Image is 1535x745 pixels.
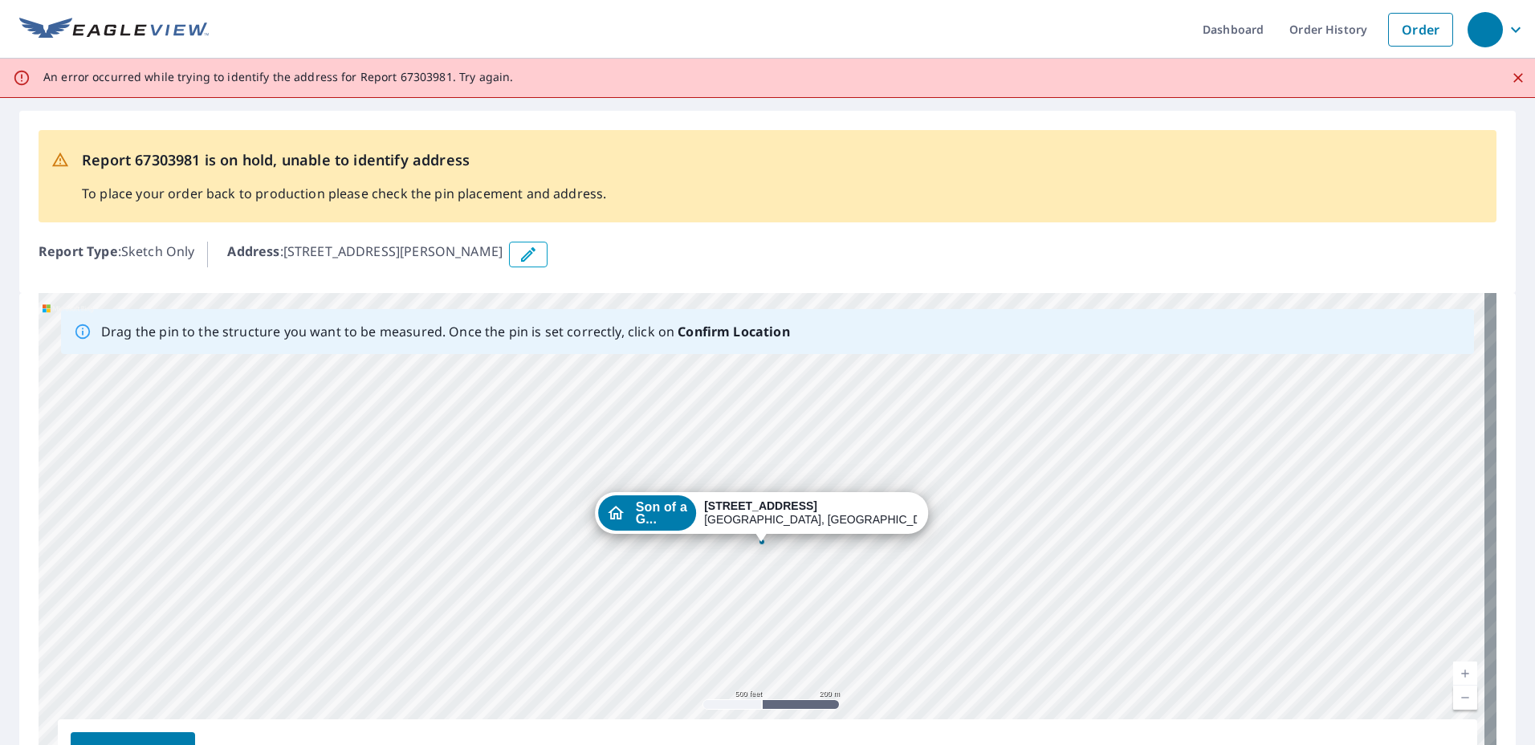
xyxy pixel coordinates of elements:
button: Close [1508,67,1529,88]
strong: [STREET_ADDRESS] [704,499,817,512]
p: To place your order back to production please check the pin placement and address. [82,184,606,203]
p: : Sketch Only [39,242,194,267]
b: Confirm Location [678,323,789,340]
b: Address [227,242,279,260]
p: : [STREET_ADDRESS][PERSON_NAME] [227,242,503,267]
a: Current Level 16, Zoom In [1453,662,1477,686]
b: Report Type [39,242,118,260]
p: Report 67303981 is on hold, unable to identify address [82,149,606,171]
span: Son of a G... [636,501,689,525]
div: [GEOGRAPHIC_DATA], [GEOGRAPHIC_DATA] 78061 [704,499,917,527]
p: An error occurred while trying to identify the address for Report 67303981. Try again. [43,70,513,84]
div: Dropped pin, building Son of a Gun Silver Labs, Residential property, 2455 Fm RD 15820 Pearsall, ... [595,492,929,542]
img: EV Logo [19,18,209,42]
a: Current Level 16, Zoom Out [1453,686,1477,710]
p: Drag the pin to the structure you want to be measured. Once the pin is set correctly, click on [101,322,790,341]
a: Order [1388,13,1453,47]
